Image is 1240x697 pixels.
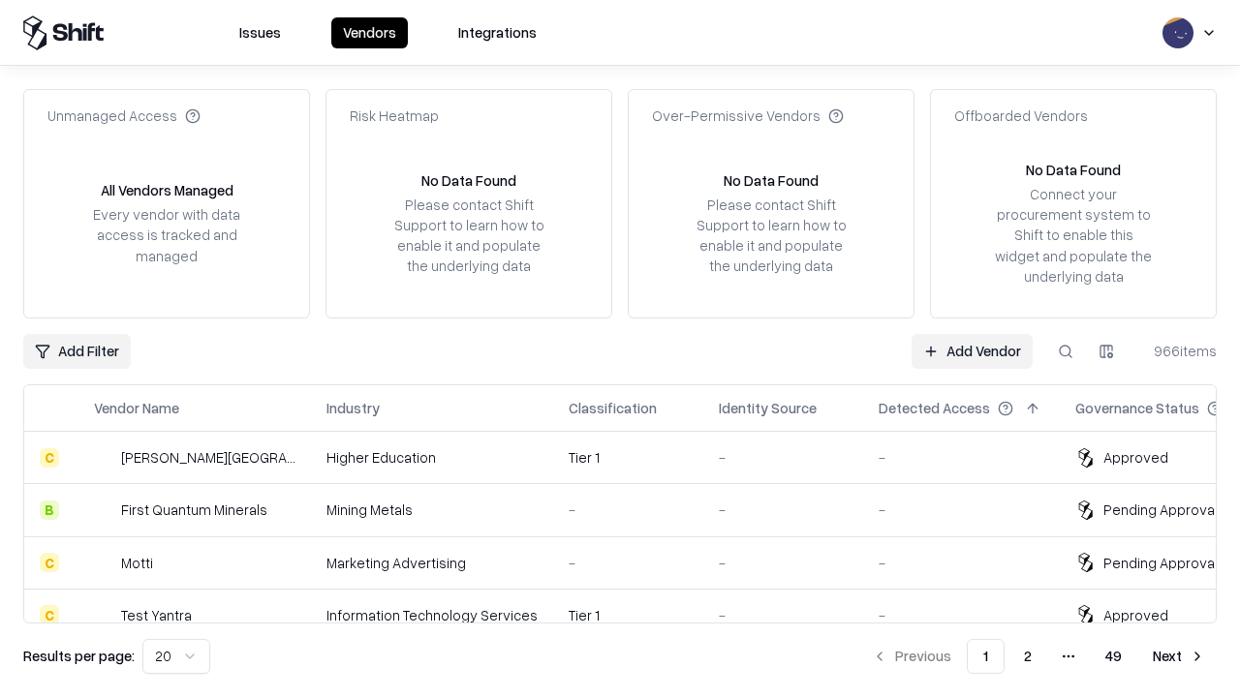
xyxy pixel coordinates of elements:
[652,106,844,126] div: Over-Permissive Vendors
[1103,553,1218,573] div: Pending Approval
[1090,639,1137,674] button: 49
[121,500,267,520] div: First Quantum Minerals
[993,184,1154,287] div: Connect your procurement system to Shift to enable this widget and populate the underlying data
[1139,341,1217,361] div: 966 items
[879,553,1044,573] div: -
[879,500,1044,520] div: -
[879,605,1044,625] div: -
[569,605,688,625] div: Tier 1
[121,447,295,468] div: [PERSON_NAME][GEOGRAPHIC_DATA]
[1075,398,1199,418] div: Governance Status
[40,500,59,520] div: B
[719,605,848,625] div: -
[388,195,549,277] div: Please contact Shift Support to learn how to enable it and populate the underlying data
[94,553,113,572] img: Motti
[719,398,817,418] div: Identity Source
[1141,639,1217,674] button: Next
[569,553,688,573] div: -
[23,646,135,666] p: Results per page:
[447,17,548,48] button: Integrations
[326,605,538,625] div: Information Technology Services
[331,17,408,48] button: Vendors
[569,398,657,418] div: Classification
[1008,639,1047,674] button: 2
[569,447,688,468] div: Tier 1
[40,605,59,624] div: C
[94,500,113,520] img: First Quantum Minerals
[40,448,59,468] div: C
[1103,605,1168,625] div: Approved
[350,106,439,126] div: Risk Heatmap
[719,553,848,573] div: -
[121,605,192,625] div: Test Yantra
[326,447,538,468] div: Higher Education
[719,500,848,520] div: -
[23,334,131,369] button: Add Filter
[228,17,293,48] button: Issues
[86,204,247,265] div: Every vendor with data access is tracked and managed
[879,398,990,418] div: Detected Access
[101,180,233,200] div: All Vendors Managed
[719,447,848,468] div: -
[724,170,819,191] div: No Data Found
[121,553,153,573] div: Motti
[94,398,179,418] div: Vendor Name
[860,639,1217,674] nav: pagination
[47,106,201,126] div: Unmanaged Access
[879,447,1044,468] div: -
[954,106,1088,126] div: Offboarded Vendors
[94,448,113,468] img: Reichman University
[1103,447,1168,468] div: Approved
[1103,500,1218,520] div: Pending Approval
[40,553,59,572] div: C
[691,195,852,277] div: Please contact Shift Support to learn how to enable it and populate the underlying data
[326,500,538,520] div: Mining Metals
[1026,160,1121,180] div: No Data Found
[94,605,113,624] img: Test Yantra
[967,639,1005,674] button: 1
[421,170,516,191] div: No Data Found
[569,500,688,520] div: -
[326,553,538,573] div: Marketing Advertising
[326,398,380,418] div: Industry
[912,334,1033,369] a: Add Vendor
